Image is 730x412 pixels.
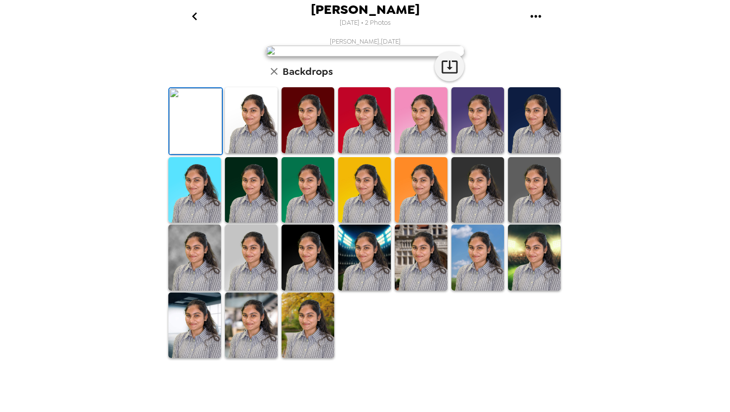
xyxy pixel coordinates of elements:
[169,88,222,154] img: Original
[283,63,333,79] h6: Backdrops
[266,46,464,57] img: user
[311,3,420,16] span: [PERSON_NAME]
[330,37,401,46] span: [PERSON_NAME] , [DATE]
[340,16,391,30] span: [DATE] • 2 Photos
